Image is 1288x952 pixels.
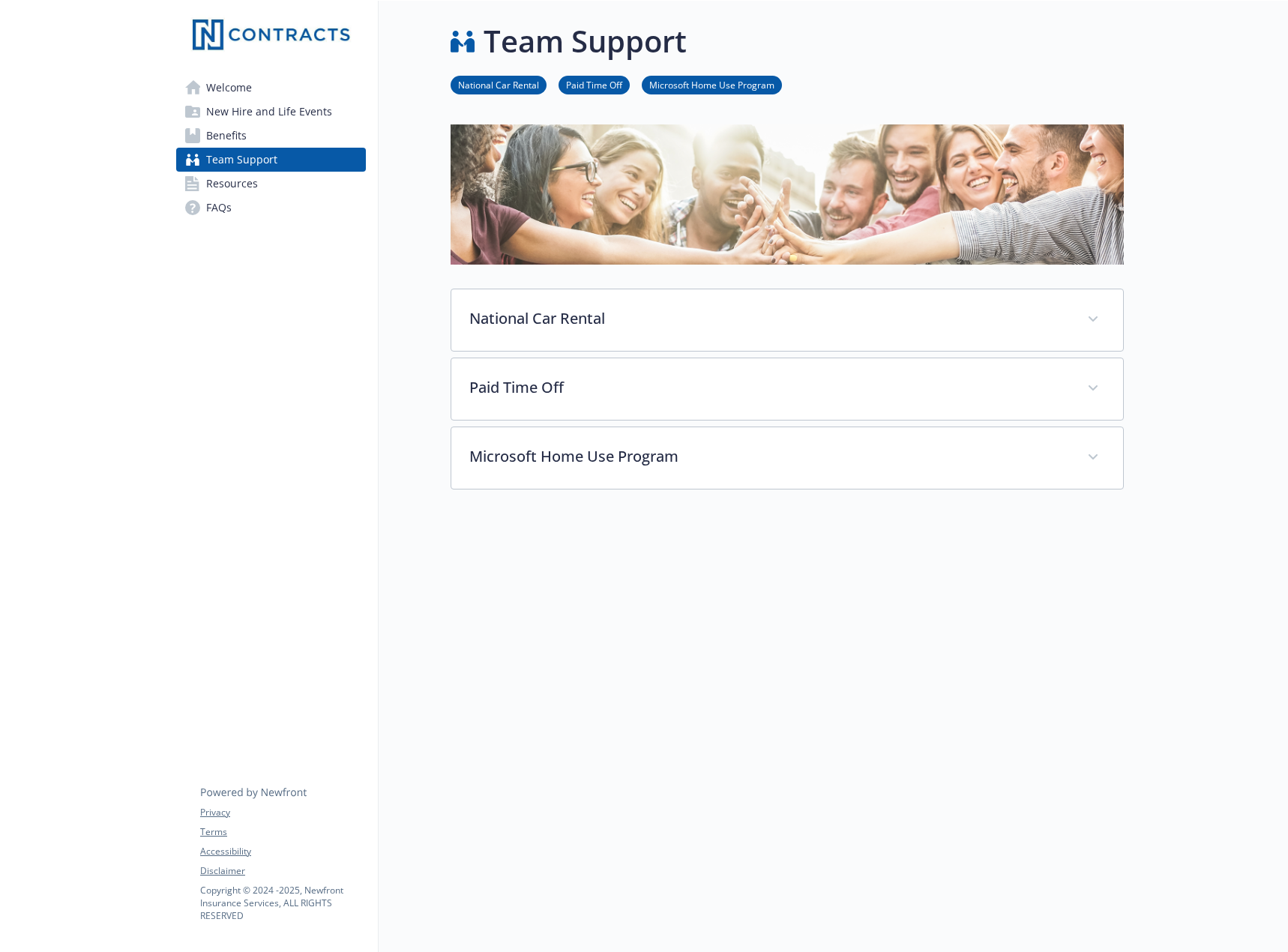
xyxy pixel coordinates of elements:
a: Benefits [176,124,366,148]
span: Resources [206,172,258,196]
a: Disclaimer [200,864,365,878]
p: Microsoft Home Use Program [469,445,1069,468]
a: New Hire and Life Events [176,100,366,124]
div: Paid Time Off [451,358,1123,420]
div: Microsoft Home Use Program [451,427,1123,489]
span: Welcome [206,76,252,100]
a: Welcome [176,76,366,100]
a: Paid Time Off [559,77,630,91]
span: Benefits [206,124,247,148]
p: Paid Time Off [469,376,1069,399]
a: FAQs [176,196,366,220]
h1: Team Support [484,19,687,64]
div: National Car Rental [451,289,1123,351]
span: New Hire and Life Events [206,100,332,124]
a: Microsoft Home Use Program [642,77,782,91]
span: Team Support [206,148,277,172]
img: team support page banner [451,124,1124,265]
a: Privacy [200,806,365,819]
a: Terms [200,825,365,839]
p: National Car Rental [469,307,1069,330]
span: FAQs [206,196,232,220]
a: Accessibility [200,845,365,858]
a: Resources [176,172,366,196]
a: Team Support [176,148,366,172]
p: Copyright © 2024 - 2025 , Newfront Insurance Services, ALL RIGHTS RESERVED [200,884,365,922]
a: National Car Rental [451,77,547,91]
